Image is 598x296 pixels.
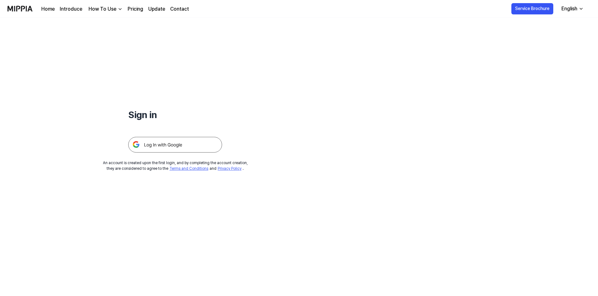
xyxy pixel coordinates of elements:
[87,5,118,13] div: How To Use
[218,166,241,171] a: Privacy Policy
[170,5,189,13] a: Contact
[511,3,553,14] button: Service Brochure
[118,7,123,12] img: down
[128,137,222,153] img: 구글 로그인 버튼
[60,5,82,13] a: Introduce
[556,3,587,15] button: English
[128,5,143,13] a: Pricing
[103,160,248,171] div: An account is created upon the first login, and by completing the account creation, they are cons...
[170,166,208,171] a: Terms and Conditions
[560,5,579,13] div: English
[41,5,55,13] a: Home
[87,5,123,13] button: How To Use
[128,108,222,122] h1: Sign in
[148,5,165,13] a: Update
